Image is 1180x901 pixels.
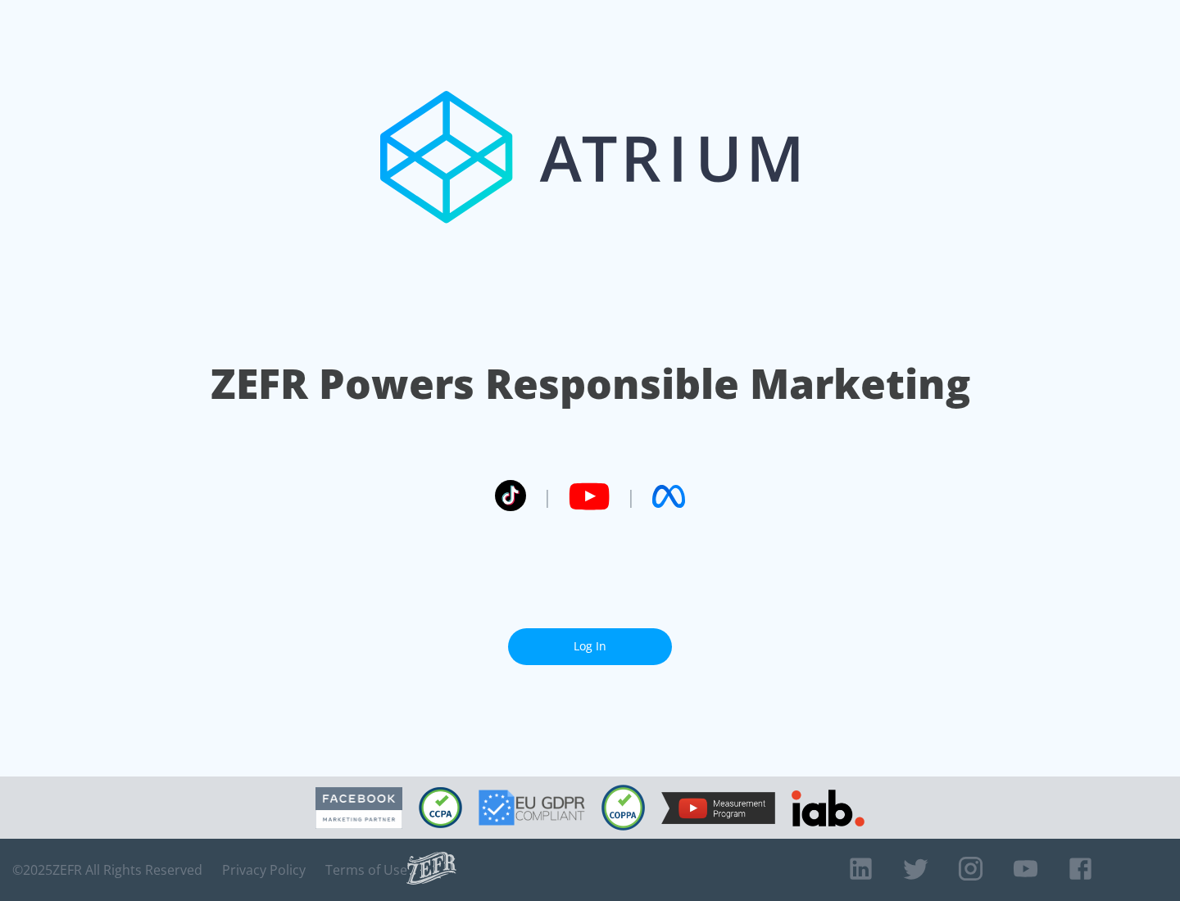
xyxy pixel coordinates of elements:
a: Log In [508,628,672,665]
a: Privacy Policy [222,862,306,878]
span: | [626,484,636,509]
span: | [542,484,552,509]
img: Facebook Marketing Partner [315,787,402,829]
a: Terms of Use [325,862,407,878]
img: GDPR Compliant [479,790,585,826]
img: YouTube Measurement Program [661,792,775,824]
img: IAB [792,790,865,826]
img: COPPA Compliant [601,785,645,831]
img: CCPA Compliant [419,787,462,828]
span: © 2025 ZEFR All Rights Reserved [12,862,202,878]
h1: ZEFR Powers Responsible Marketing [211,355,970,412]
